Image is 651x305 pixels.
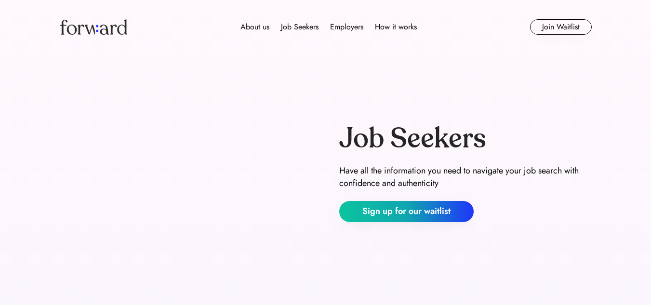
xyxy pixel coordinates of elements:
img: yH5BAEAAAAALAAAAAABAAEAAAIBRAA7 [60,73,312,272]
div: Job Seekers [339,124,486,154]
img: Forward logo [60,19,127,35]
button: Join Waitlist [530,19,592,35]
div: About us [240,21,269,33]
button: Sign up for our waitlist [339,201,474,222]
div: Job Seekers [281,21,319,33]
div: How it works [375,21,417,33]
div: Employers [330,21,363,33]
div: Have all the information you need to navigate your job search with confidence and authenticity [339,165,592,189]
